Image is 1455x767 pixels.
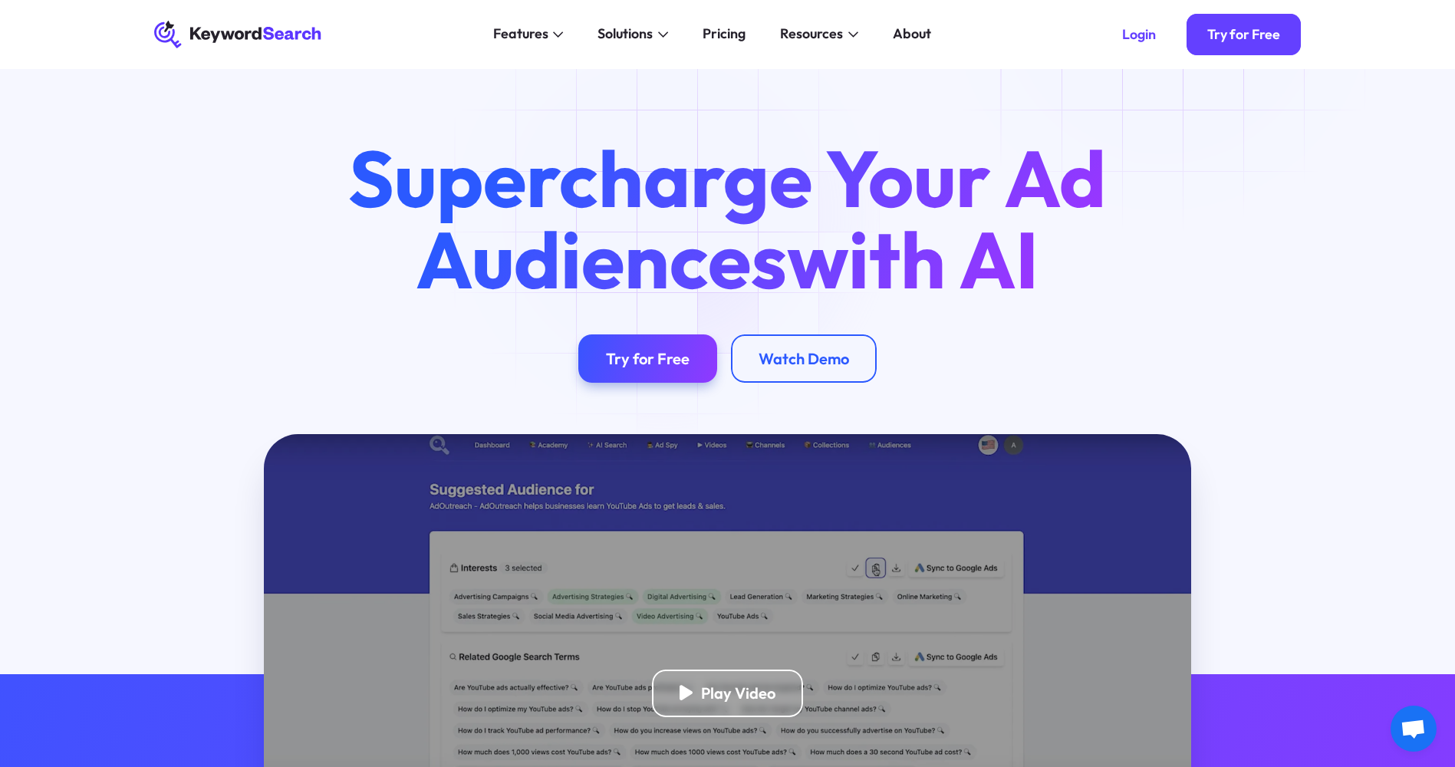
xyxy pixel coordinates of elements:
span: with AI [787,209,1039,309]
a: Login [1101,14,1177,55]
a: Try for Free [578,334,717,383]
div: Open chat [1391,706,1437,752]
div: Try for Free [1207,26,1280,43]
div: Login [1122,26,1156,43]
a: Pricing [693,21,756,48]
div: Try for Free [606,349,690,368]
a: About [882,21,941,48]
div: Play Video [701,683,775,703]
h1: Supercharge Your Ad Audiences [315,137,1139,300]
div: Features [493,24,548,44]
div: Pricing [703,24,746,44]
div: About [893,24,931,44]
div: Solutions [597,24,653,44]
a: Try for Free [1187,14,1301,55]
div: Watch Demo [759,349,849,368]
div: Resources [780,24,843,44]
